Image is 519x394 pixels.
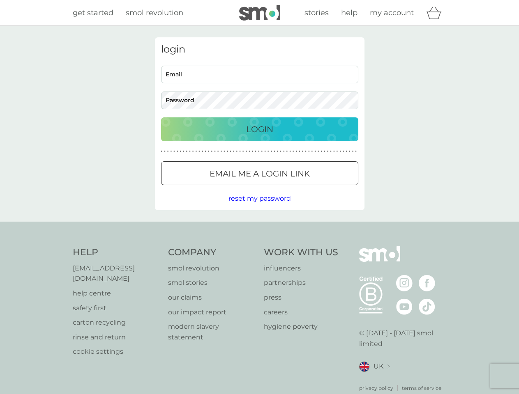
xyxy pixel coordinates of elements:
[73,246,160,259] h4: Help
[180,149,181,153] p: ●
[73,317,160,328] p: carton recycling
[341,7,358,19] a: help
[167,149,169,153] p: ●
[339,149,341,153] p: ●
[289,149,291,153] p: ●
[192,149,194,153] p: ●
[195,149,197,153] p: ●
[242,149,244,153] p: ●
[299,149,300,153] p: ●
[249,149,250,153] p: ●
[170,149,172,153] p: ●
[73,8,113,17] span: get started
[359,384,393,392] a: privacy policy
[396,275,413,291] img: visit the smol Instagram page
[374,361,383,372] span: UK
[168,277,256,288] a: smol stories
[217,149,219,153] p: ●
[227,149,228,153] p: ●
[327,149,329,153] p: ●
[202,149,203,153] p: ●
[352,149,354,153] p: ●
[73,303,160,314] a: safety first
[211,149,213,153] p: ●
[220,149,222,153] p: ●
[73,332,160,343] a: rinse and return
[173,149,175,153] p: ●
[264,246,338,259] h4: Work With Us
[126,8,183,17] span: smol revolution
[305,149,307,153] p: ●
[168,263,256,274] a: smol revolution
[189,149,191,153] p: ●
[161,161,358,185] button: Email me a login link
[264,292,338,303] a: press
[73,263,160,284] a: [EMAIL_ADDRESS][DOMAIN_NAME]
[168,292,256,303] p: our claims
[224,149,225,153] p: ●
[341,8,358,17] span: help
[396,298,413,315] img: visit the smol Youtube page
[330,149,332,153] p: ●
[321,149,322,153] p: ●
[419,275,435,291] img: visit the smol Facebook page
[274,149,275,153] p: ●
[239,149,241,153] p: ●
[236,149,238,153] p: ●
[264,149,266,153] p: ●
[239,5,280,21] img: smol
[168,321,256,342] a: modern slavery statement
[346,149,347,153] p: ●
[337,149,338,153] p: ●
[304,8,329,17] span: stories
[359,362,369,372] img: UK flag
[304,7,329,19] a: stories
[228,195,291,202] span: reset my password
[233,149,235,153] p: ●
[228,193,291,204] button: reset my password
[264,321,338,332] a: hygiene poverty
[426,5,447,21] div: basket
[161,44,358,55] h3: login
[333,149,335,153] p: ●
[388,364,390,369] img: select a new location
[214,149,216,153] p: ●
[264,277,338,288] a: partnerships
[246,123,273,136] p: Login
[245,149,247,153] p: ●
[302,149,304,153] p: ●
[168,307,256,318] p: our impact report
[264,263,338,274] a: influencers
[402,384,441,392] a: terms of service
[264,307,338,318] p: careers
[73,288,160,299] a: help centre
[349,149,351,153] p: ●
[419,298,435,315] img: visit the smol Tiktok page
[258,149,260,153] p: ●
[311,149,313,153] p: ●
[261,149,263,153] p: ●
[318,149,319,153] p: ●
[370,7,414,19] a: my account
[183,149,185,153] p: ●
[308,149,310,153] p: ●
[198,149,200,153] p: ●
[73,7,113,19] a: get started
[359,246,400,274] img: smol
[161,149,163,153] p: ●
[164,149,166,153] p: ●
[168,246,256,259] h4: Company
[161,117,358,141] button: Login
